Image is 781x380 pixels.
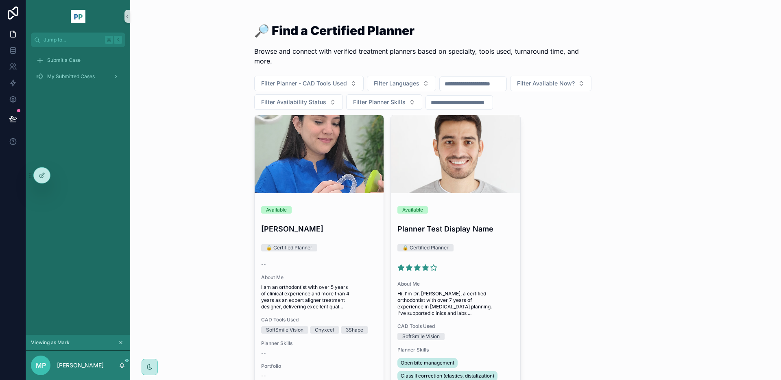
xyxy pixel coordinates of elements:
[397,347,514,353] span: Planner Skills
[261,350,266,356] span: --
[47,57,81,63] span: Submit a Case
[31,33,125,47] button: Jump to...K
[31,69,125,84] a: My Submitted Cases
[315,326,334,334] div: Onyxcef
[397,281,514,287] span: About Me
[374,79,419,87] span: Filter Languages
[255,115,384,193] div: 20250917_122009.jpg
[401,360,454,366] span: Open bite management
[261,317,377,323] span: CAD Tools Used
[266,326,303,334] div: SoftSmile Vision
[402,333,440,340] div: SoftSmile Vision
[346,94,422,110] button: Select Button
[517,79,575,87] span: Filter Available Now?
[397,323,514,330] span: CAD Tools Used
[261,363,377,369] span: Portfolio
[261,373,266,379] span: --
[397,290,514,317] span: Hi, I'm Dr. [PERSON_NAME], a certified orthodontist with over 7 years of experience in [MEDICAL_D...
[402,244,449,251] div: 🔒 Certified Planner
[26,47,130,94] div: scrollable content
[401,373,494,379] span: Class II correction (elastics, distalization)
[353,98,406,106] span: Filter Planner Skills
[71,10,86,23] img: App logo
[57,361,104,369] p: [PERSON_NAME]
[266,206,287,214] div: Available
[346,326,363,334] div: 3Shape
[261,98,326,106] span: Filter Availability Status
[115,37,121,43] span: K
[261,223,377,234] h4: [PERSON_NAME]
[397,223,514,234] h4: Planner Test Display Name
[402,206,423,214] div: Available
[36,360,46,370] span: MP
[261,79,347,87] span: Filter Planner - CAD Tools Used
[391,115,520,193] div: Screenshot-2025-07-08-at-13.24.29.png
[261,274,377,281] span: About Me
[31,53,125,68] a: Submit a Case
[261,284,377,310] span: I am an orthodontist with over 5 years of clinical experience and more than 4 years as an expert ...
[261,340,377,347] span: Planner Skills
[254,94,343,110] button: Select Button
[266,244,312,251] div: 🔒 Certified Planner
[47,73,95,80] span: My Submitted Cases
[254,24,596,37] h1: 🔎 Find a Certified Planner
[367,76,436,91] button: Select Button
[31,339,70,346] span: Viewing as Mark
[44,37,102,43] span: Jump to...
[261,261,266,268] span: --
[510,76,591,91] button: Select Button
[254,46,596,66] p: Browse and connect with verified treatment planners based on specialty, tools used, turnaround ti...
[254,76,364,91] button: Select Button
